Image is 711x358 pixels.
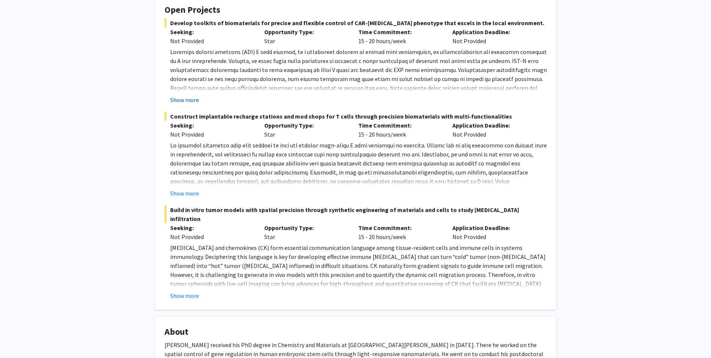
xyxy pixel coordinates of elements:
[170,121,253,130] p: Seeking:
[264,121,347,130] p: Opportunity Type:
[165,18,547,27] span: Develop toolkits of biomaterials for precise and flexible control of CAR-[MEDICAL_DATA] phenotype...
[170,36,253,45] div: Not Provided
[170,130,253,139] div: Not Provided
[452,121,535,130] p: Application Deadline:
[353,27,447,45] div: 15 - 20 hours/week
[358,27,441,36] p: Time Commitment:
[170,48,547,119] span: Loremips dolorsi ametcons (ADI) E sedd eiusmod, te i utlaboreet dolorem al enimad mini veniamquis...
[170,189,199,198] button: Show more
[170,95,199,104] button: Show more
[259,27,353,45] div: Star
[170,223,253,232] p: Seeking:
[165,5,547,15] h4: Open Projects
[6,324,32,352] iframe: Chat
[452,27,535,36] p: Application Deadline:
[358,223,441,232] p: Time Commitment:
[165,205,547,223] span: Build in vitro tumor models with spatial precision through synthetic engineering of materials and...
[264,27,347,36] p: Opportunity Type:
[358,121,441,130] p: Time Commitment:
[353,121,447,139] div: 15 - 20 hours/week
[447,121,541,139] div: Not Provided
[170,244,546,314] span: [MEDICAL_DATA] and chemokines (CK) form essential communication language among tissue-resident ce...
[259,121,353,139] div: Star
[259,223,353,241] div: Star
[170,27,253,36] p: Seeking:
[165,112,547,121] span: Construct implantable recharge stations and mod shops for T cells through precision biomaterials ...
[264,223,347,232] p: Opportunity Type:
[447,27,541,45] div: Not Provided
[165,326,547,337] h4: About
[170,141,547,212] span: Lo ipsumdol sitametco adip elit seddoei te inci utl etdolor magn-aliqu E admi veniamqui no exerci...
[170,232,253,241] div: Not Provided
[353,223,447,241] div: 15 - 20 hours/week
[452,223,535,232] p: Application Deadline:
[170,291,199,300] button: Show more
[447,223,541,241] div: Not Provided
